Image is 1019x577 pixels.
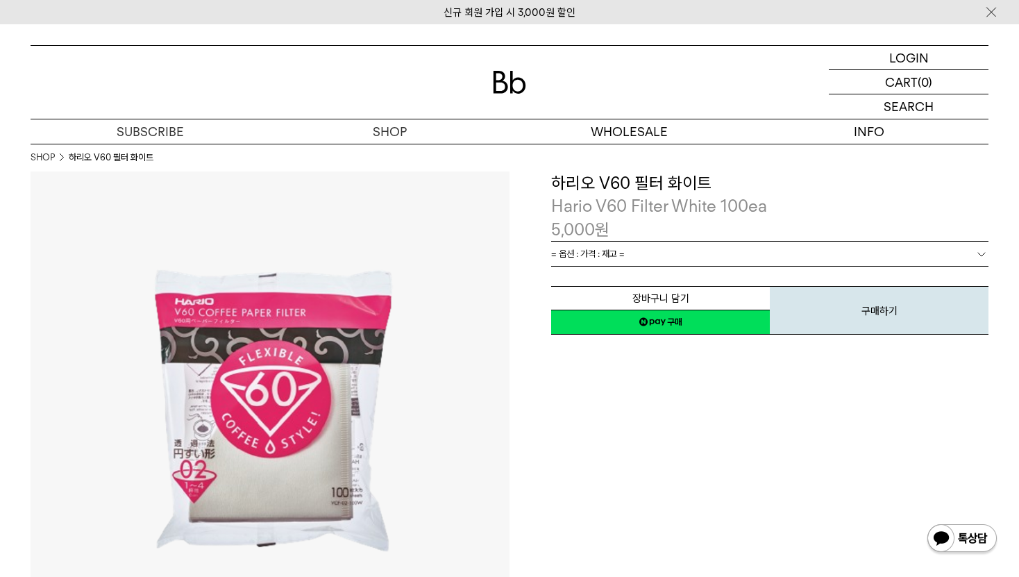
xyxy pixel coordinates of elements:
[444,6,575,19] a: 신규 회원 가입 시 3,000원 할인
[926,523,998,556] img: 카카오톡 채널 1:1 채팅 버튼
[770,286,988,335] button: 구매하기
[749,119,988,144] p: INFO
[884,94,934,119] p: SEARCH
[270,119,509,144] a: SHOP
[595,219,609,240] span: 원
[31,119,270,144] a: SUBSCRIBE
[918,70,932,94] p: (0)
[551,242,625,266] span: = 옵션 : 가격 : 재고 =
[551,194,988,218] p: Hario V60 Filter White 100ea
[551,218,609,242] p: 5,000
[551,172,988,195] h3: 하리오 V60 필터 화이트
[493,71,526,94] img: 로고
[885,70,918,94] p: CART
[829,46,988,70] a: LOGIN
[889,46,929,69] p: LOGIN
[551,286,770,310] button: 장바구니 담기
[829,70,988,94] a: CART (0)
[69,151,153,165] li: 하리오 V60 필터 화이트
[551,310,770,335] a: 새창
[31,151,55,165] a: SHOP
[509,119,749,144] p: WHOLESALE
